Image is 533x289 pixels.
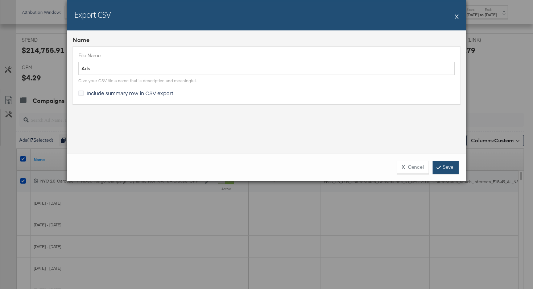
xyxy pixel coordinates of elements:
h2: Export CSV [74,9,111,20]
div: Give your CSV file a name that is descriptive and meaningful. [78,78,197,84]
label: File Name [78,52,455,59]
span: Include summary row in CSV export [87,89,173,97]
button: X [455,9,459,24]
button: XCancel [397,161,429,174]
strong: X [402,164,405,171]
a: Save [433,161,459,174]
div: Name [73,36,460,44]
